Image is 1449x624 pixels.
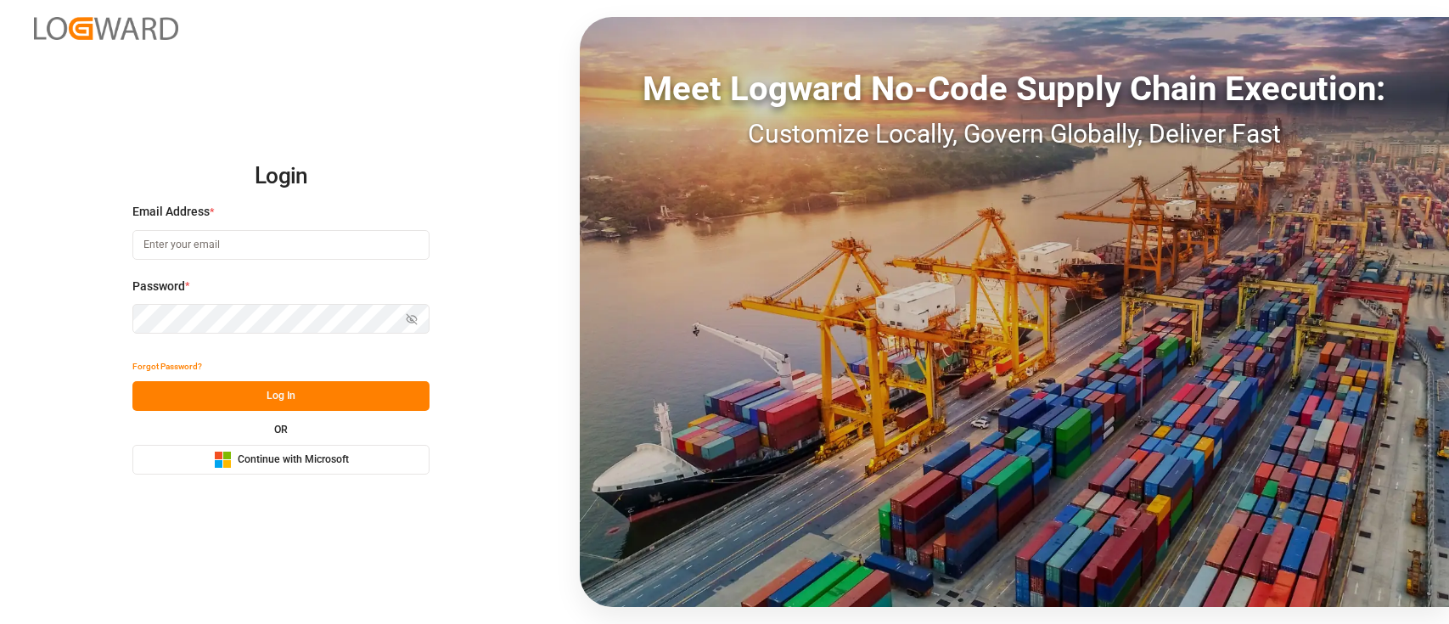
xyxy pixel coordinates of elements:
h2: Login [132,149,430,204]
input: Enter your email [132,230,430,260]
div: Meet Logward No-Code Supply Chain Execution: [580,64,1449,115]
span: Continue with Microsoft [238,453,349,468]
button: Forgot Password? [132,351,202,381]
span: Email Address [132,203,210,221]
button: Continue with Microsoft [132,445,430,475]
img: Logward_new_orange.png [34,17,178,40]
button: Log In [132,381,430,411]
small: OR [274,424,288,435]
div: Customize Locally, Govern Globally, Deliver Fast [580,115,1449,153]
span: Password [132,278,185,295]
